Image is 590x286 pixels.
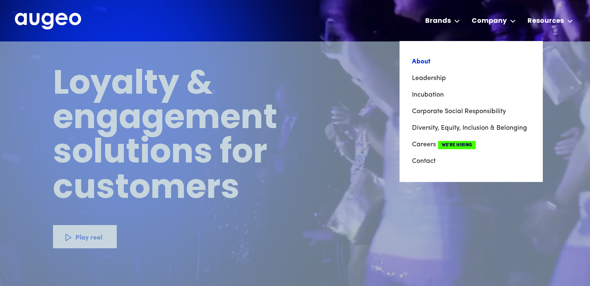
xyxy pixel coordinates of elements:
[425,16,451,26] div: Brands
[15,13,81,30] img: Augeo's full logo in white.
[412,70,530,87] a: Leadership
[15,13,81,30] a: home
[412,87,530,103] a: Incubation
[412,120,530,136] a: Diversity, Equity, Inclusion & Belonging
[472,16,507,26] div: Company
[400,41,543,182] nav: Company
[412,103,530,120] a: Corporate Social Responsibility
[412,53,530,70] a: About
[438,141,476,149] span: We're Hiring
[527,16,564,26] div: Resources
[412,153,530,170] a: Contact
[412,136,530,153] a: CareersWe're Hiring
